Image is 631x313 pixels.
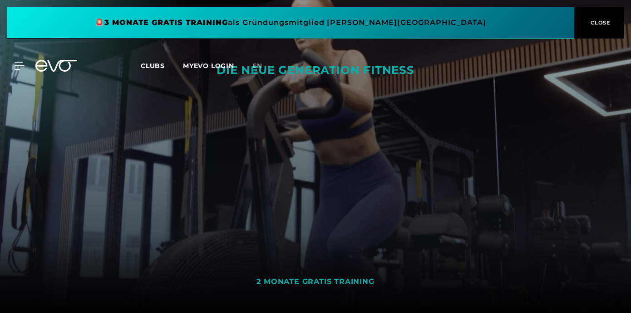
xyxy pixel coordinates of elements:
a: en [252,61,273,71]
div: 2 MONATE GRATIS TRAINING [256,277,374,287]
button: CLOSE [574,7,624,39]
a: Clubs [141,61,183,70]
span: en [252,62,262,70]
span: Clubs [141,62,165,70]
a: MYEVO LOGIN [183,62,234,70]
span: CLOSE [588,19,611,27]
